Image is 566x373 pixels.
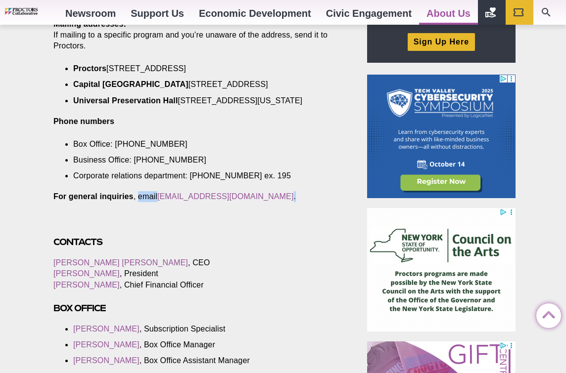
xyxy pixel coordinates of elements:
b: Phone numbers [53,117,114,125]
a: [PERSON_NAME] [73,325,140,333]
a: [EMAIL_ADDRESS][DOMAIN_NAME] [157,192,294,201]
strong: Proctors [73,64,106,73]
iframe: Advertisement [367,208,516,332]
a: [PERSON_NAME] [53,269,120,278]
h3: Contacts [53,236,344,248]
img: Proctors logo [5,8,58,15]
li: , Box Office Manager [73,339,330,350]
li: Corporate relations department: [PHONE_NUMBER] ex. 195 [73,170,330,181]
p: , CEO , President , Chief Financial Officer [53,257,344,290]
p: , email . [53,191,344,202]
li: , Box Office Assistant Manager [73,355,330,366]
iframe: Advertisement [367,75,516,198]
strong: Capital [GEOGRAPHIC_DATA] [73,80,189,88]
li: , Subscription Specialist [73,324,330,334]
a: [PERSON_NAME] [73,356,140,365]
li: [STREET_ADDRESS][US_STATE] [73,95,330,106]
a: [PERSON_NAME] [73,340,140,349]
p: If mailing to a specific program and you’re unaware of the address, send it to Proctors. [53,19,344,51]
a: Back to Top [536,304,556,324]
strong: Universal Preservation Hall [73,96,178,105]
li: [STREET_ADDRESS] [73,79,330,90]
a: [PERSON_NAME] [53,281,120,289]
a: [PERSON_NAME] [PERSON_NAME] [53,258,188,267]
li: [STREET_ADDRESS] [73,63,330,74]
a: Sign Up Here [408,33,475,50]
li: Box Office: [PHONE_NUMBER] [73,139,330,150]
strong: For general inquiries [53,192,134,201]
li: Business Office: [PHONE_NUMBER] [73,155,330,166]
h3: Box Office [53,302,344,314]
